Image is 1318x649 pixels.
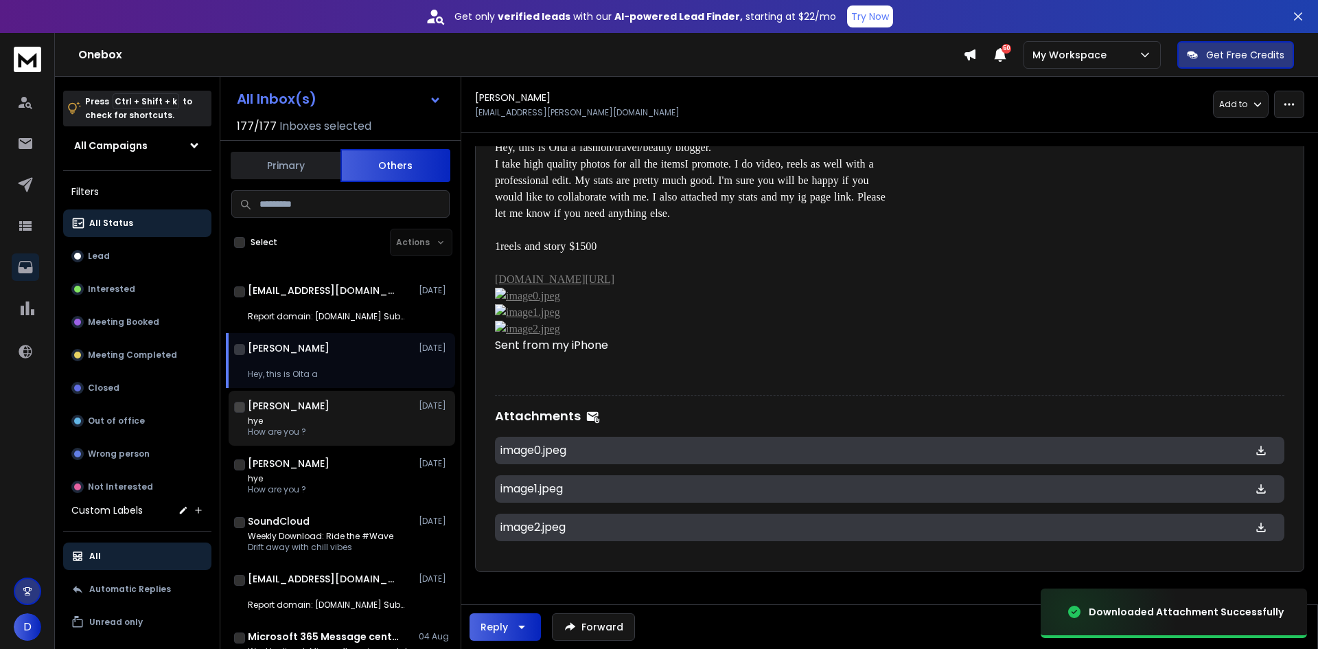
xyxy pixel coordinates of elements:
[1002,44,1011,54] span: 50
[470,613,541,641] button: Reply
[63,308,211,336] button: Meeting Booked
[419,458,450,469] p: [DATE]
[78,47,963,63] h1: Onebox
[500,519,809,536] p: image2.jpeg
[495,407,581,426] h1: Attachments
[88,284,135,295] p: Interested
[63,473,211,501] button: Not Interested
[495,273,896,337] a: [DOMAIN_NAME][URL]
[279,118,371,135] h3: Inboxes selected
[248,341,329,355] h1: [PERSON_NAME]
[63,275,211,303] button: Interested
[500,442,809,459] p: image0.jpeg
[88,251,110,262] p: Lead
[248,399,329,413] h1: [PERSON_NAME]
[63,242,211,270] button: Lead
[237,92,316,106] h1: All Inbox(s)
[419,573,450,584] p: [DATE]
[248,457,329,470] h1: [PERSON_NAME]
[248,426,306,437] p: How are you ?
[495,139,907,381] div: Sent from my iPhone
[248,514,310,528] h1: SoundCloud
[1089,605,1284,619] div: Downloaded Attachment Successfully
[481,620,508,634] div: Reply
[89,617,143,628] p: Unread only
[248,630,399,644] h1: Microsoft 365 Message center
[88,350,177,361] p: Meeting Completed
[71,503,143,517] h3: Custom Labels
[113,93,179,109] span: Ctrl + Shift + k
[85,95,192,122] p: Press to check for shortcuts.
[1206,48,1284,62] p: Get Free Credits
[248,369,318,380] p: Hey, this is Olta a
[614,10,743,23] strong: AI-powered Lead Finder,
[88,317,159,328] p: Meeting Booked
[1219,99,1247,110] p: Add to
[495,288,896,304] img: null
[63,374,211,402] button: Closed
[495,304,896,321] img: null
[500,481,809,497] p: image1.jpeg
[88,383,119,394] p: Closed
[63,341,211,369] button: Meeting Completed
[63,608,211,636] button: Unread only
[248,484,306,495] p: How are you ?
[63,543,211,570] button: All
[88,448,150,459] p: Wrong person
[63,182,211,201] h3: Filters
[226,85,452,113] button: All Inbox(s)
[74,139,148,152] h1: All Campaigns
[454,10,836,23] p: Get only with our starting at $22/mo
[248,572,399,586] h1: [EMAIL_ADDRESS][DOMAIN_NAME]
[498,10,570,23] strong: verified leads
[63,209,211,237] button: All Status
[552,613,635,641] button: Forward
[248,600,413,611] p: Report domain: [DOMAIN_NAME] Submitter: [DOMAIN_NAME]
[847,5,893,27] button: Try Now
[495,158,889,219] span: I promote. I do video, reels as well with a professional edit. My stats are pretty much good. I'm...
[88,481,153,492] p: Not Interested
[419,400,450,411] p: [DATE]
[495,321,896,337] img: null
[89,218,133,229] p: All Status
[14,47,41,72] img: logo
[63,132,211,159] button: All Campaigns
[1177,41,1294,69] button: Get Free Credits
[340,149,450,182] button: Others
[248,473,306,484] p: hye
[500,240,597,252] span: reels and story $1500
[495,141,711,153] span: Hey, this is Olta a fashion/travel/beauty blogger.
[851,10,889,23] p: Try Now
[475,107,680,118] p: [EMAIL_ADDRESS][PERSON_NAME][DOMAIN_NAME]
[231,150,340,181] button: Primary
[1032,48,1112,62] p: My Workspace
[419,516,450,527] p: [DATE]
[495,240,500,252] span: 1
[14,613,41,641] button: D
[63,440,211,468] button: Wrong person
[419,631,450,642] p: 04 Aug
[63,576,211,603] button: Automatic Replies
[237,118,277,135] span: 177 / 177
[248,415,306,426] p: hye
[248,531,393,542] p: Weekly Download: Ride the #Wave
[89,584,171,595] p: Automatic Replies
[419,343,450,354] p: [DATE]
[248,284,399,297] h1: [EMAIL_ADDRESS][DOMAIN_NAME]
[475,91,551,104] h1: [PERSON_NAME]
[88,415,145,426] p: Out of office
[248,311,413,322] p: Report domain: [DOMAIN_NAME] Submitter: [DOMAIN_NAME]
[63,407,211,435] button: Out of office
[248,542,393,553] p: Drift away with chill vibes
[89,551,101,562] p: All
[419,285,450,296] p: [DATE]
[495,156,896,222] div: I take high quality photos for all the items
[251,237,277,248] label: Select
